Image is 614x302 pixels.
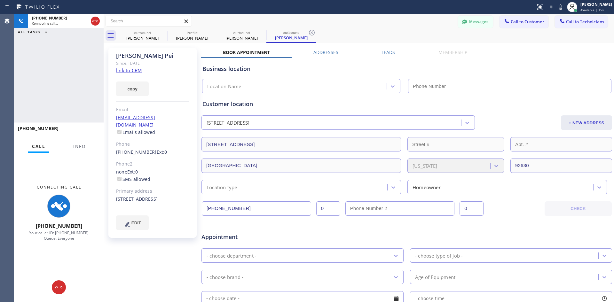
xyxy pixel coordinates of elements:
span: Call [32,143,45,149]
button: copy [116,81,149,96]
input: Search [106,16,192,26]
div: [PERSON_NAME] [267,35,315,41]
div: outbound [118,30,167,35]
div: Location type [207,183,237,191]
button: Call [28,140,49,153]
label: SMS allowed [116,176,150,182]
div: Primary address [116,188,189,195]
button: Messages [458,16,493,28]
input: Emails allowed [117,130,122,134]
div: Phone [116,141,189,148]
div: - choose brand - [207,273,243,281]
input: Phone Number 2 [345,201,455,216]
div: Eric Pei [267,28,315,42]
a: link to CRM [116,67,142,74]
span: [PHONE_NUMBER] [32,15,67,21]
a: [EMAIL_ADDRESS][DOMAIN_NAME] [116,114,155,128]
span: - choose time - [415,295,448,301]
input: Ext. 2 [460,201,484,216]
div: none [116,168,189,183]
span: Info [73,143,86,149]
span: Call to Customer [511,19,544,25]
button: EDIT [116,215,149,230]
button: CHECK [545,201,612,216]
span: Ext: 0 [127,169,138,175]
input: ZIP [510,159,612,173]
div: Homeowner [413,183,441,191]
div: - choose department - [207,252,256,259]
button: Info [69,140,90,153]
div: Location Name [207,83,241,90]
div: [STREET_ADDRESS] [116,196,189,203]
button: ALL TASKS [14,28,54,36]
div: [PERSON_NAME] [168,35,216,41]
button: Call to Customer [500,16,548,28]
input: Address [201,137,401,151]
input: Street # [407,137,504,151]
div: [PERSON_NAME] [118,35,167,41]
div: Phone2 [116,160,189,168]
span: Connecting Call [37,184,81,190]
button: + NEW ADDRESS [561,115,612,130]
label: Emails allowed [116,129,155,135]
span: [PHONE_NUMBER] [36,222,82,229]
div: [PERSON_NAME] [217,35,266,41]
span: ALL TASKS [18,30,41,34]
div: Carmen Daetz [118,28,167,43]
div: Since: [DATE] [116,59,189,67]
label: Membership [438,49,467,55]
button: Hang up [52,280,66,294]
div: [PERSON_NAME] Pei [116,52,189,59]
input: Phone Number [408,79,611,93]
div: Carmen Daetz [168,28,216,43]
span: Ext: 0 [157,149,167,155]
label: Leads [382,49,395,55]
span: Available | 15s [580,8,604,12]
label: Addresses [313,49,338,55]
input: Apt. # [510,137,612,151]
span: EDIT [131,221,141,225]
div: [PERSON_NAME] [580,2,612,7]
div: outbound [267,30,315,35]
label: Book Appointment [223,49,270,55]
div: outbound [217,30,266,35]
input: City [201,159,401,173]
div: Eric Pei [217,28,266,43]
a: [PHONE_NUMBER] [116,149,157,155]
input: Ext. [316,201,340,216]
div: Customer location [202,100,611,108]
span: Your caller ID: [PHONE_NUMBER] Queue: Everyone [29,230,89,241]
div: Age of Equipment [415,273,455,281]
div: Email [116,106,189,113]
button: Call to Technicians [555,16,608,28]
div: Business location [202,65,611,73]
button: Mute [556,3,565,12]
span: Appointment [201,233,337,241]
span: Call to Technicians [566,19,604,25]
div: [STREET_ADDRESS] [207,119,249,127]
div: - choose type of job - [415,252,463,259]
input: SMS allowed [117,177,122,181]
input: Phone Number [202,201,311,216]
div: Profile [168,30,216,35]
span: [PHONE_NUMBER] [18,125,59,131]
button: Hang up [91,17,100,26]
span: Connecting call… [32,21,58,26]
